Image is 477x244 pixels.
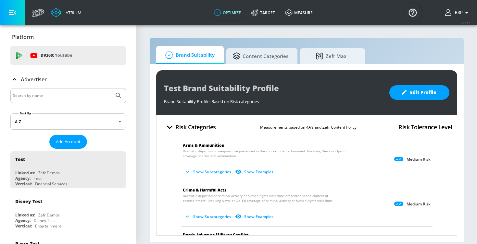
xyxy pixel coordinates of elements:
div: Zefr Demos [38,170,60,176]
p: DV360: [41,52,72,59]
div: Test [34,176,42,181]
div: Disney TestLinked as:Zefr DemosAgency:Disney TestVertical:Entertainment [10,193,126,230]
div: A-Z [10,113,126,130]
label: Sort By [19,111,32,115]
span: Zefr Max [307,48,356,64]
div: Linked as: [15,170,35,176]
p: Medium Risk [407,202,431,207]
p: Platform [12,33,34,41]
button: Show Subcategories [183,211,234,222]
button: BSP [445,9,471,17]
span: Brand Suitability [163,47,215,63]
div: TestLinked as:Zefr DemosAgency:TestVertical:Financial Services [10,151,126,188]
div: Atrium [63,10,82,16]
button: Show Subcategories [183,167,234,177]
p: Medium Risk [407,157,431,162]
a: Target [246,1,280,24]
div: Agency: [15,218,31,223]
div: Disney Test [34,218,55,223]
div: DV360: Youtube [10,46,126,65]
a: measure [280,1,318,24]
span: Dramatic depiction of weapons use presented in the context of entertainment. Breaking News or Op–... [183,149,349,158]
div: Zefr Demos [38,212,60,218]
span: login as: bsp_linking@zefr.com [452,10,463,15]
div: Brand Suitability Profile: Based on Risk categories [164,95,383,104]
span: v 4.28.0 [461,21,471,25]
span: Add Account [56,138,81,145]
button: Add Account [49,135,87,149]
button: Show Examples [234,167,276,177]
span: Dramatic depiction of criminal activity or human rights violations presented in the context of en... [183,193,349,203]
input: Search by name [13,91,111,100]
span: Crime & Harmful Acts [183,187,226,193]
div: Test [15,156,25,162]
button: Show Examples [234,211,276,222]
p: Youtube [55,52,72,59]
a: optimize [209,1,246,24]
div: Disney Test [15,198,42,204]
span: Content Categories [233,48,288,64]
span: Arms & Ammunition [183,143,224,148]
button: Open Resource Center [404,3,422,21]
div: Linked as: [15,212,35,218]
h4: Risk Categories [175,122,216,132]
a: Atrium [51,8,82,17]
div: Vertical: [15,223,32,229]
button: Edit Profile [389,85,449,100]
div: Advertiser [10,70,126,88]
span: Death, Injury or Military Conflict [183,232,249,238]
button: Risk Categories [161,120,219,135]
span: Edit Profile [402,88,436,97]
div: Agency: [15,176,31,181]
p: Advertiser [21,76,47,83]
div: Platform [10,28,126,46]
div: Entertainment [35,223,61,229]
h4: Risk Tolerance Level [398,122,452,132]
div: Financial Services [35,181,67,187]
p: Measurements based on 4A’s and Zefr Content Policy [260,124,357,131]
div: Vertical: [15,181,32,187]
